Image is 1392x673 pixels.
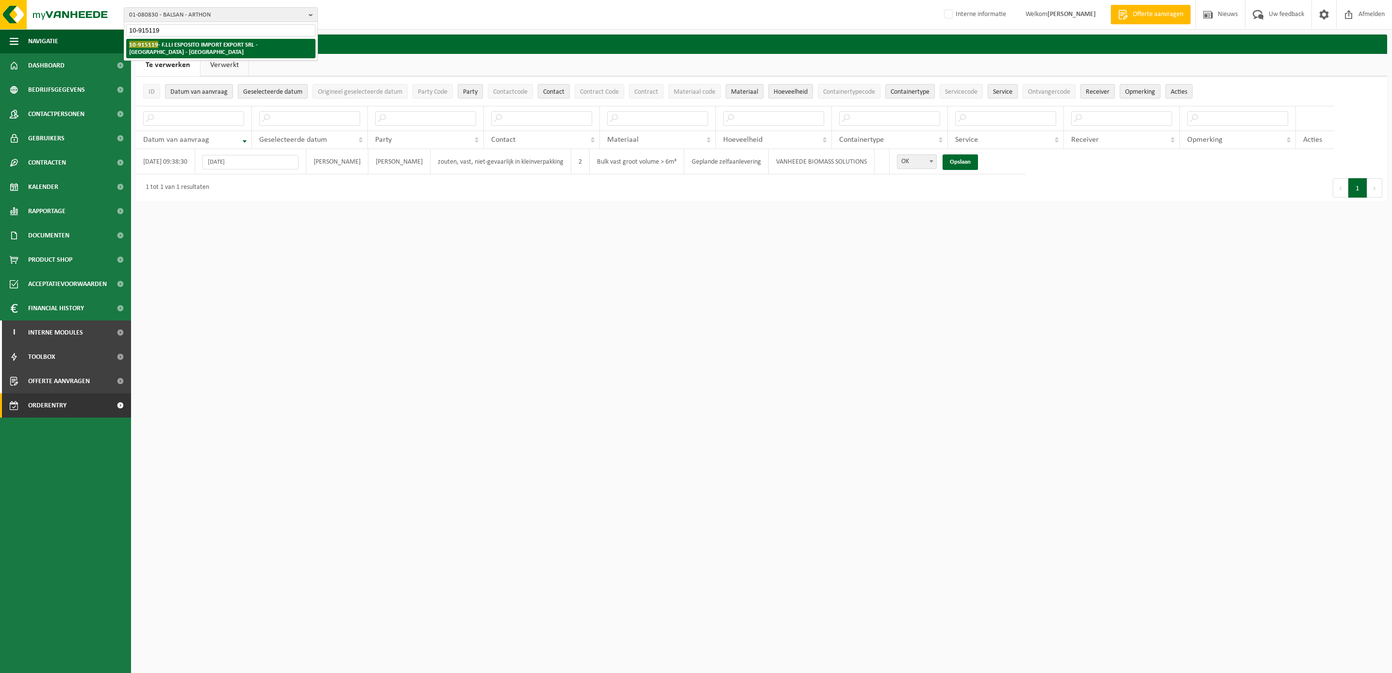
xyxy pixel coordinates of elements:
span: Materiaal [731,88,758,96]
td: [DATE] 09:38:30 [136,149,195,174]
span: Rapportage [28,199,66,223]
button: ContactContact: Activate to sort [538,84,570,99]
button: ContainertypecodeContainertypecode: Activate to sort [818,84,880,99]
span: Gebruikers [28,126,65,151]
td: Geplande zelfaanlevering [684,149,769,174]
label: Interne informatie [942,7,1006,22]
a: Verwerkt [200,54,249,76]
span: Geselecteerde datum [243,88,302,96]
span: Kalender [28,175,58,199]
span: ID [149,88,155,96]
button: Next [1367,178,1382,198]
span: Ontvangercode [1028,88,1070,96]
strong: - F.LLI ESPOSITO IMPORT EXPORT SRL - [GEOGRAPHIC_DATA] - [GEOGRAPHIC_DATA] [129,41,258,55]
span: Dashboard [28,53,65,78]
span: Service [993,88,1012,96]
button: ReceiverReceiver: Activate to sort [1080,84,1115,99]
span: OK [897,155,936,168]
button: OntvangercodeOntvangercode: Activate to sort [1023,84,1076,99]
span: Documenten [28,223,69,248]
span: Contactcode [493,88,528,96]
td: 2 [571,149,590,174]
td: VANHEEDE BIOMASS SOLUTIONS [769,149,875,174]
span: Contracten [28,151,66,175]
span: Contract [634,88,658,96]
button: Materiaal codeMateriaal code: Activate to sort [668,84,721,99]
span: Party [375,136,392,144]
span: Acties [1303,136,1322,144]
span: Contactpersonen [28,102,84,126]
button: PartyParty: Activate to sort [458,84,483,99]
td: Bulk vast groot volume > 6m³ [590,149,684,174]
span: Acties [1171,88,1187,96]
span: I [10,320,18,345]
a: Te verwerken [136,54,200,76]
button: IDID: Activate to sort [143,84,160,99]
span: Materiaal [607,136,639,144]
span: Offerte aanvragen [28,369,90,393]
button: Geselecteerde datumGeselecteerde datum: Activate to sort [238,84,308,99]
span: Servicecode [945,88,978,96]
input: Zoeken naar gekoppelde vestigingen [126,24,315,36]
span: Product Shop [28,248,72,272]
span: Receiver [1071,136,1099,144]
span: Opmerking [1187,136,1223,144]
button: Acties [1165,84,1193,99]
button: Origineel geselecteerde datumOrigineel geselecteerde datum: Activate to sort [313,84,408,99]
span: Financial History [28,296,84,320]
span: Contact [491,136,515,144]
span: Materiaal code [674,88,715,96]
td: [PERSON_NAME] [368,149,431,174]
button: ContactcodeContactcode: Activate to sort [488,84,533,99]
span: Orderentry Goedkeuring [28,393,110,418]
span: Contact [543,88,564,96]
span: Receiver [1086,88,1110,96]
div: 1 tot 1 van 1 resultaten [141,179,209,197]
h2: Orderentry Goedkeuring [136,34,1387,53]
span: Geselecteerde datum [259,136,327,144]
span: Contract Code [580,88,619,96]
td: [PERSON_NAME] [306,149,368,174]
span: OK [897,154,937,169]
span: Origineel geselecteerde datum [318,88,402,96]
button: ServiceService: Activate to sort [988,84,1018,99]
span: Datum van aanvraag [170,88,228,96]
button: Party CodeParty Code: Activate to sort [413,84,453,99]
span: Acceptatievoorwaarden [28,272,107,296]
button: Datum van aanvraagDatum van aanvraag: Activate to remove sorting [165,84,233,99]
a: Opslaan [943,154,978,170]
span: Opmerking [1125,88,1155,96]
span: Service [955,136,978,144]
a: Offerte aanvragen [1110,5,1191,24]
span: Containertype [839,136,884,144]
button: OpmerkingOpmerking: Activate to sort [1120,84,1160,99]
span: Navigatie [28,29,58,53]
button: 1 [1348,178,1367,198]
span: Containertype [891,88,929,96]
button: MateriaalMateriaal: Activate to sort [726,84,763,99]
span: Interne modules [28,320,83,345]
button: HoeveelheidHoeveelheid: Activate to sort [768,84,813,99]
span: Party Code [418,88,447,96]
td: zouten, vast, niet-gevaarlijk in kleinverpakking [431,149,571,174]
span: Hoeveelheid [723,136,762,144]
span: Bedrijfsgegevens [28,78,85,102]
button: 01-080830 - BALSAN - ARTHON [124,7,318,22]
strong: [PERSON_NAME] [1047,11,1096,18]
button: Previous [1333,178,1348,198]
button: ContainertypeContainertype: Activate to sort [885,84,935,99]
span: Toolbox [28,345,55,369]
span: 01-080830 - BALSAN - ARTHON [129,8,305,22]
button: ContractContract: Activate to sort [629,84,663,99]
span: Offerte aanvragen [1130,10,1186,19]
button: ServicecodeServicecode: Activate to sort [940,84,983,99]
span: Hoeveelheid [774,88,808,96]
button: Contract CodeContract Code: Activate to sort [575,84,624,99]
span: Datum van aanvraag [143,136,209,144]
span: 10-915119 [129,41,158,48]
span: Containertypecode [823,88,875,96]
span: Party [463,88,478,96]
